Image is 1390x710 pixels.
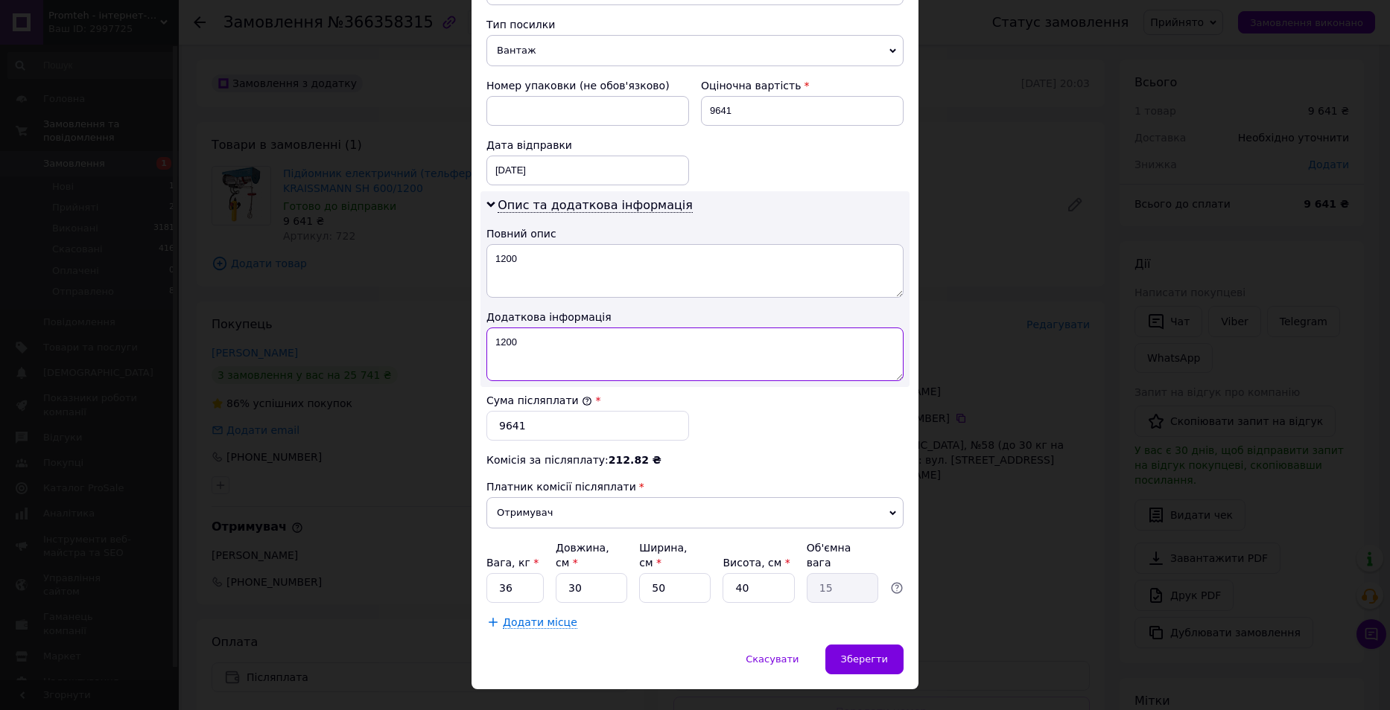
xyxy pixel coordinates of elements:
[723,557,790,569] label: Висота, см
[609,454,661,466] span: 212.82 ₴
[486,310,904,324] div: Додаткова інформація
[498,198,693,213] span: Опис та додаткова інформація
[807,540,878,570] div: Об'ємна вага
[746,653,799,665] span: Скасувати
[486,452,904,467] div: Комісія за післяплату:
[503,616,577,629] span: Додати місце
[486,327,904,381] textarea: 1200
[701,78,904,93] div: Оціночна вартість
[556,542,609,569] label: Довжина, см
[486,557,539,569] label: Вага, кг
[486,394,592,406] label: Сума післяплати
[486,35,904,66] span: Вантаж
[486,481,636,493] span: Платник комісії післяплати
[486,244,904,298] textarea: 1200
[486,138,689,153] div: Дата відправки
[486,226,904,241] div: Повний опис
[486,78,689,93] div: Номер упаковки (не обов'язково)
[486,497,904,528] span: Отримувач
[486,19,555,31] span: Тип посилки
[639,542,687,569] label: Ширина, см
[841,653,888,665] span: Зберегти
